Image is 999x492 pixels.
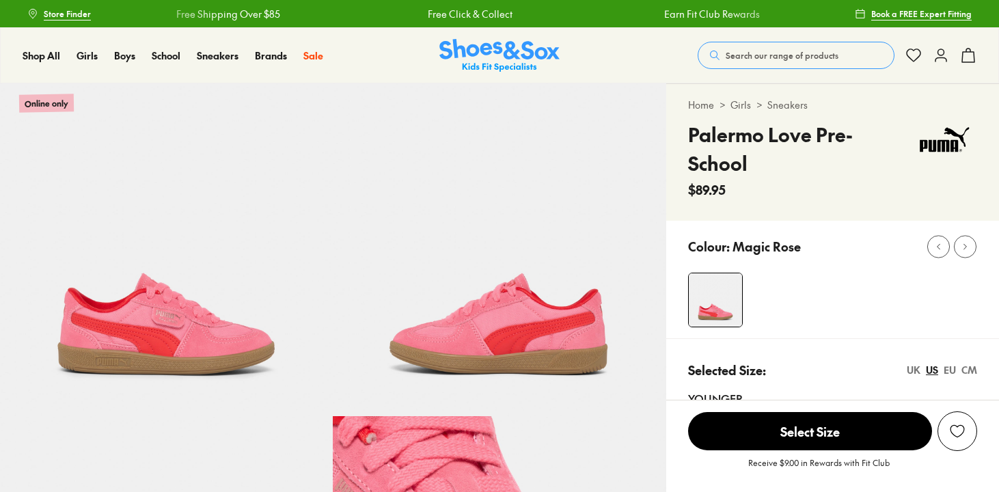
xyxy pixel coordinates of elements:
[912,120,977,161] img: Vendor logo
[688,120,912,178] h4: Palermo Love Pre-School
[688,390,977,407] div: Younger
[197,49,238,62] span: Sneakers
[255,49,287,62] span: Brands
[114,49,135,62] span: Boys
[688,411,932,451] button: Select Size
[748,456,890,481] p: Receive $9.00 in Rewards with Fit Club
[77,49,98,63] a: Girls
[197,49,238,63] a: Sneakers
[698,42,894,69] button: Search our range of products
[944,363,956,377] div: EU
[303,49,323,63] a: Sale
[733,237,801,256] p: Magic Rose
[907,363,920,377] div: UK
[688,98,714,112] a: Home
[688,237,730,256] p: Colour:
[689,273,742,327] img: Palermo Love Ps G Magic Rose
[255,49,287,63] a: Brands
[19,94,74,112] p: Online only
[439,39,560,72] img: SNS_Logo_Responsive.svg
[114,49,135,63] a: Boys
[688,412,932,450] span: Select Size
[23,49,60,62] span: Shop All
[23,49,60,63] a: Shop All
[926,363,938,377] div: US
[871,8,972,20] span: Book a FREE Expert Fitting
[44,8,91,20] span: Store Finder
[303,49,323,62] span: Sale
[855,1,972,26] a: Book a FREE Expert Fitting
[688,180,726,199] span: $89.95
[688,98,977,112] div: > >
[439,39,560,72] a: Shoes & Sox
[688,361,766,379] p: Selected Size:
[152,49,180,62] span: School
[152,49,180,63] a: School
[27,1,91,26] a: Store Finder
[961,363,977,377] div: CM
[663,7,759,21] a: Earn Fit Club Rewards
[176,7,279,21] a: Free Shipping Over $85
[730,98,751,112] a: Girls
[77,49,98,62] span: Girls
[333,83,666,416] img: Palermo Love Ps G Magic Rose
[767,98,808,112] a: Sneakers
[938,411,977,451] button: Add to Wishlist
[427,7,512,21] a: Free Click & Collect
[726,49,838,61] span: Search our range of products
